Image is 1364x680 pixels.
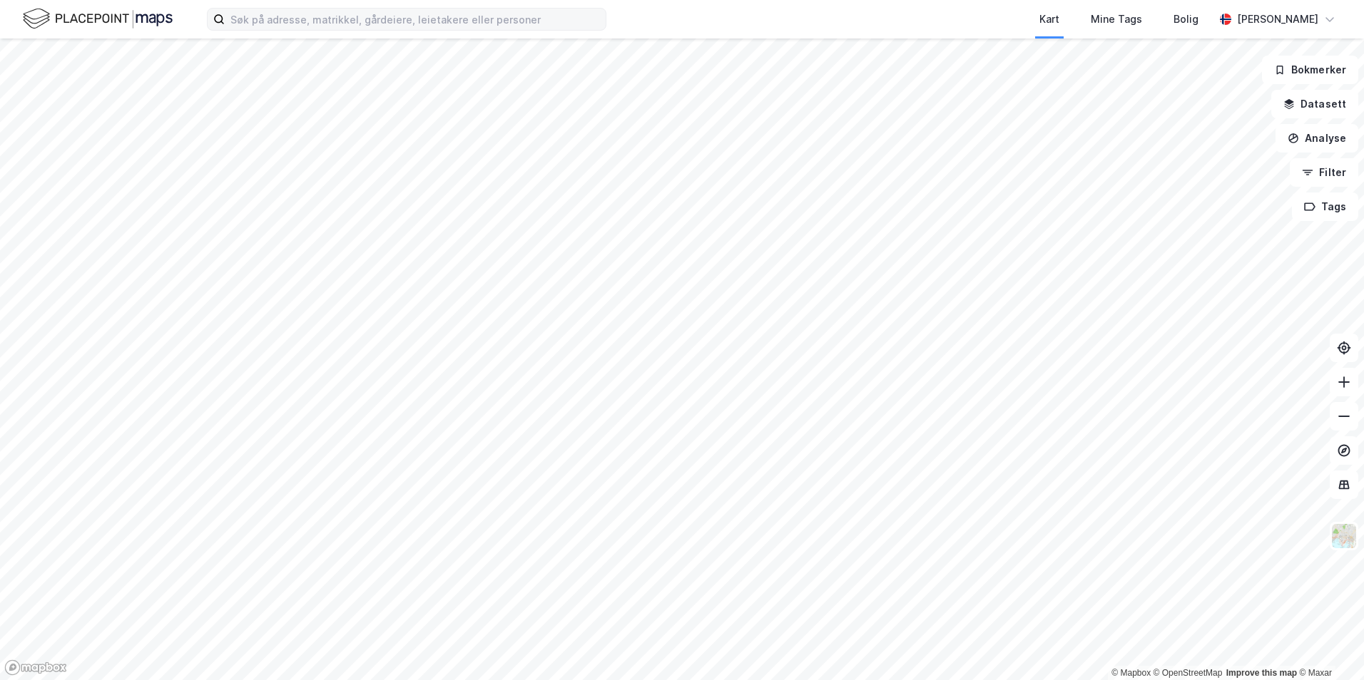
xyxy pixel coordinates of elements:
[225,9,606,30] input: Søk på adresse, matrikkel, gårdeiere, leietakere eller personer
[1039,11,1059,28] div: Kart
[1174,11,1198,28] div: Bolig
[1091,11,1142,28] div: Mine Tags
[23,6,173,31] img: logo.f888ab2527a4732fd821a326f86c7f29.svg
[1293,612,1364,680] iframe: Chat Widget
[1237,11,1318,28] div: [PERSON_NAME]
